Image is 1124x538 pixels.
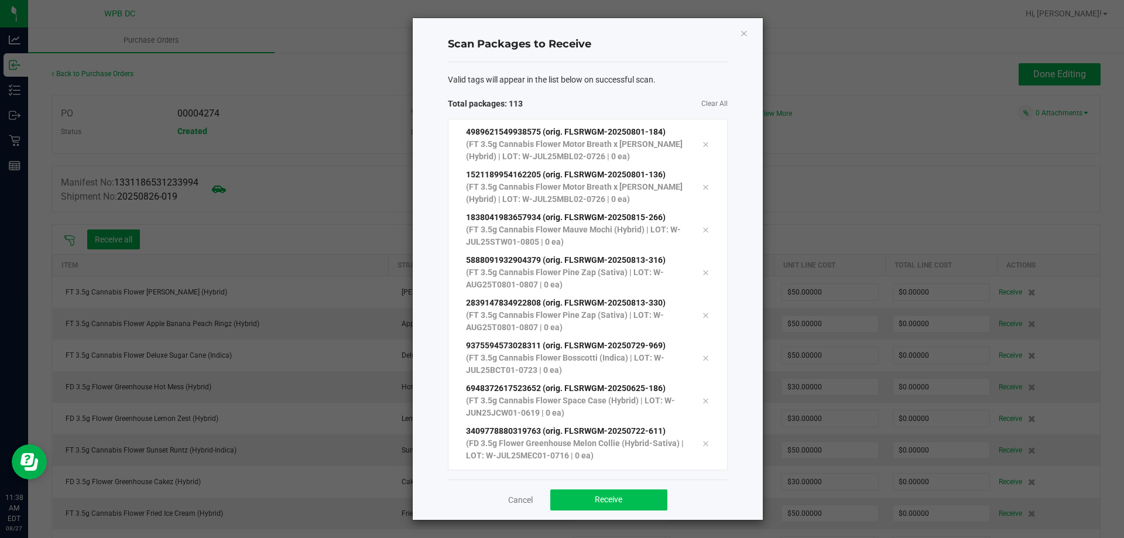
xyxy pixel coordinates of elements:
span: 3391042779038506 (orig. FLSRWGM-20250722-510) [466,469,666,478]
a: Clear All [701,99,728,109]
span: Total packages: 113 [448,98,588,110]
div: Remove tag [693,351,718,365]
p: (FT 3.5g Cannabis Flower Bosscotti (Indica) | LOT: W-JUL25BCT01-0723 | 0 ea) [466,352,685,376]
span: Receive [595,495,622,504]
p: (FT 3.5g Cannabis Flower Mauve Mochi (Hybrid) | LOT: W-JUL25STW01-0805 | 0 ea) [466,224,685,248]
span: 9375594573028311 (orig. FLSRWGM-20250729-969) [466,341,666,350]
span: 2839147834922808 (orig. FLSRWGM-20250813-330) [466,298,666,307]
p: (FT 3.5g Cannabis Flower Motor Breath x [PERSON_NAME] (Hybrid) | LOT: W-JUL25MBL02-0726 | 0 ea) [466,181,685,205]
p: (FT 3.5g Cannabis Flower Pine Zap (Sativa) | LOT: W-AUG25T0801-0807 | 0 ea) [466,266,685,291]
div: Remove tag [693,222,718,237]
iframe: Resource center [12,444,47,479]
h4: Scan Packages to Receive [448,37,728,52]
span: Valid tags will appear in the list below on successful scan. [448,74,656,86]
div: Remove tag [693,180,718,194]
span: 1521189954162205 (orig. FLSRWGM-20250801-136) [466,170,666,179]
button: Close [740,26,748,40]
p: (FT 3.5g Cannabis Flower Space Case (Hybrid) | LOT: W-JUN25JCW01-0619 | 0 ea) [466,395,685,419]
div: Remove tag [693,436,718,450]
span: 1838041983657934 (orig. FLSRWGM-20250815-266) [466,213,666,222]
span: 6948372617523652 (orig. FLSRWGM-20250625-186) [466,383,666,393]
div: Remove tag [693,137,718,151]
span: 4989621549938575 (orig. FLSRWGM-20250801-184) [466,127,666,136]
div: Remove tag [693,265,718,279]
a: Cancel [508,494,533,506]
div: Remove tag [693,308,718,322]
p: (FD 3.5g Flower Greenhouse Melon Collie (Hybrid-Sativa) | LOT: W-JUL25MEC01-0716 | 0 ea) [466,437,685,462]
div: Remove tag [693,393,718,407]
p: (FT 3.5g Cannabis Flower Motor Breath x [PERSON_NAME] (Hybrid) | LOT: W-JUL25MBL02-0726 | 0 ea) [466,138,685,163]
p: (FT 3.5g Cannabis Flower Pine Zap (Sativa) | LOT: W-AUG25T0801-0807 | 0 ea) [466,309,685,334]
span: 3409778880319763 (orig. FLSRWGM-20250722-611) [466,426,666,436]
span: 5888091932904379 (orig. FLSRWGM-20250813-316) [466,255,666,265]
button: Receive [550,489,667,510]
